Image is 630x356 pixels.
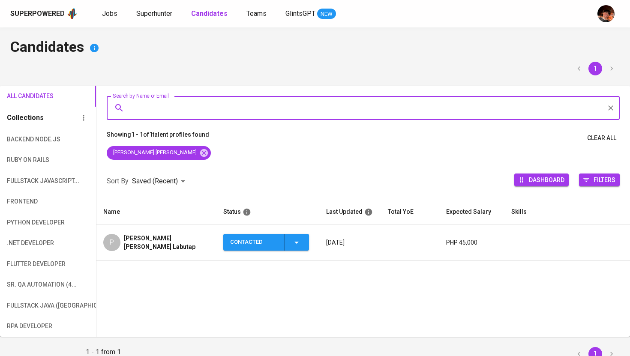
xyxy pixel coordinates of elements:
a: Teams [246,9,268,19]
div: Superpowered [10,9,65,19]
th: Status [216,200,319,224]
span: Ruby on Rails [7,155,51,165]
div: P [103,234,120,251]
span: Superhunter [136,9,172,18]
span: Dashboard [529,174,564,185]
p: [DATE] [326,238,374,247]
a: Superhunter [136,9,174,19]
div: Contacted [230,234,277,251]
p: Saved (Recent) [132,176,178,186]
button: Filters [579,174,620,186]
div: [PERSON_NAME] [PERSON_NAME] [107,146,211,160]
span: NEW [317,10,336,18]
span: Teams [246,9,267,18]
th: Name [96,200,216,224]
button: Contacted [223,234,309,251]
a: Superpoweredapp logo [10,7,78,20]
a: Jobs [102,9,119,19]
span: Backend Node.Js [7,134,51,145]
button: Clear All [584,130,620,146]
img: diemas@glints.com [597,5,615,22]
button: Dashboard [514,174,569,186]
span: Python Developer [7,217,51,228]
p: Showing of talent profiles found [107,130,209,146]
span: All Candidates [7,91,51,102]
h4: Candidates [10,38,620,58]
a: GlintsGPT NEW [285,9,336,19]
span: [PERSON_NAME] [PERSON_NAME] Labutap [124,234,210,251]
th: Last Updated [319,200,381,224]
span: Flutter Developer [7,259,51,269]
span: Frontend [7,196,51,207]
span: .Net Developer [7,238,51,248]
span: [PERSON_NAME] [PERSON_NAME] [107,149,202,157]
span: Clear All [587,133,616,144]
p: Sort By [107,176,129,186]
p: PHP 45,000 [446,238,498,247]
span: Fullstack Java ([GEOGRAPHIC_DATA]... [7,300,51,311]
span: Fullstack Javascript... [7,176,51,186]
th: Expected Salary [439,200,504,224]
th: Total YoE [381,200,439,224]
b: 1 [149,131,153,138]
div: Saved (Recent) [132,174,188,189]
h6: Collections [7,112,44,124]
b: Candidates [191,9,228,18]
button: Clear [605,102,617,114]
b: 1 - 1 [131,131,143,138]
span: GlintsGPT [285,9,315,18]
span: Jobs [102,9,117,18]
nav: pagination navigation [571,62,620,75]
span: Filters [594,174,615,185]
img: app logo [66,7,78,20]
button: page 1 [588,62,602,75]
a: Candidates [191,9,229,19]
span: RPA Developer [7,321,51,332]
span: Sr. QA Automation (4... [7,279,51,290]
